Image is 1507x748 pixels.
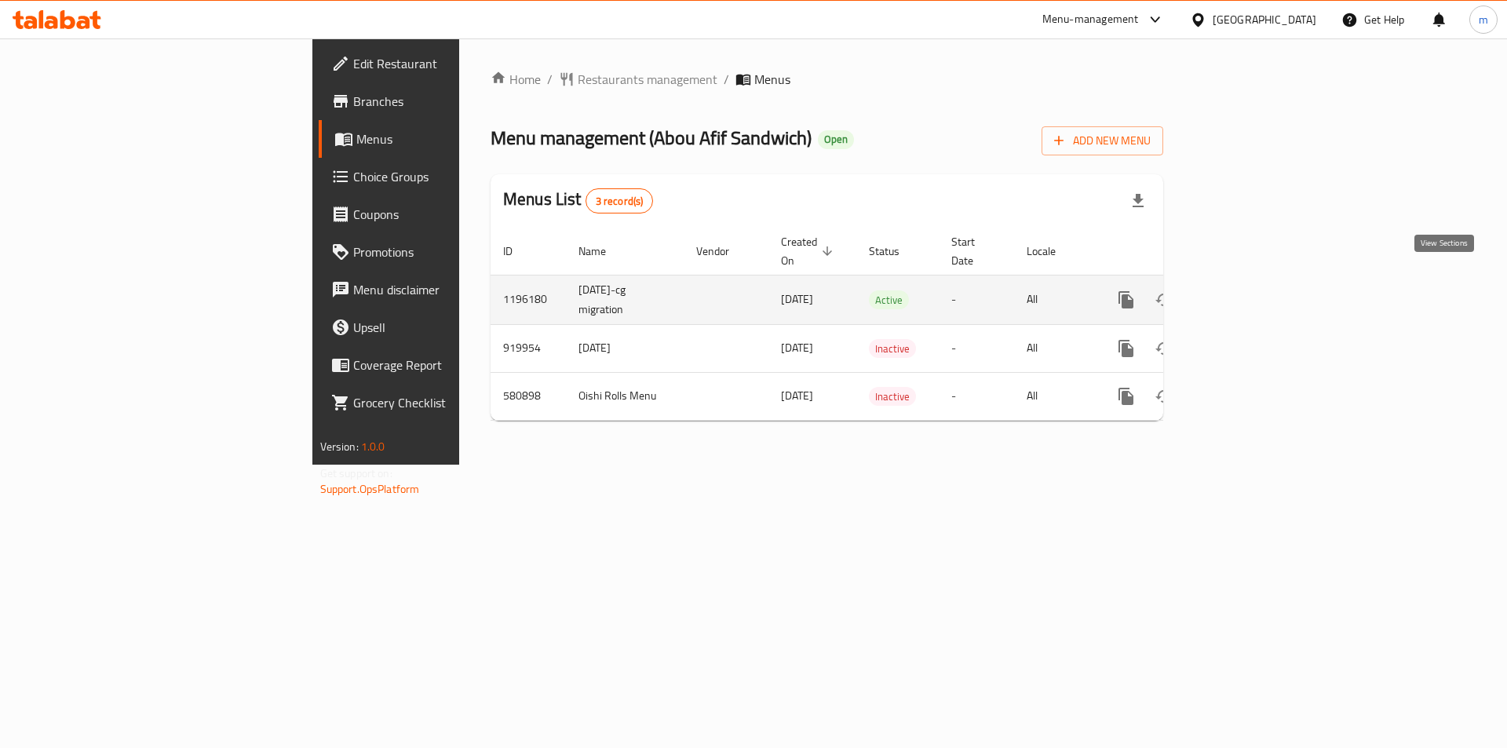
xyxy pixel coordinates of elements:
span: Upsell [353,318,552,337]
a: Promotions [319,233,564,271]
span: Edit Restaurant [353,54,552,73]
span: Start Date [951,232,995,270]
td: - [939,324,1014,372]
span: [DATE] [781,385,813,406]
span: Coupons [353,205,552,224]
span: Branches [353,92,552,111]
span: Menu disclaimer [353,280,552,299]
span: Grocery Checklist [353,393,552,412]
span: Locale [1027,242,1076,261]
div: Inactive [869,339,916,358]
div: [GEOGRAPHIC_DATA] [1213,11,1316,28]
span: [DATE] [781,338,813,358]
span: Open [818,133,854,146]
td: Oishi Rolls Menu [566,372,684,420]
span: Created On [781,232,837,270]
button: Change Status [1145,378,1183,415]
span: Menus [754,70,790,89]
a: Restaurants management [559,70,717,89]
span: [DATE] [781,289,813,309]
td: All [1014,275,1095,324]
td: - [939,275,1014,324]
span: Promotions [353,243,552,261]
span: Vendor [696,242,750,261]
span: Add New Menu [1054,131,1151,151]
a: Branches [319,82,564,120]
span: Choice Groups [353,167,552,186]
span: Name [578,242,626,261]
h2: Menus List [503,188,653,213]
div: Menu-management [1042,10,1139,29]
span: Inactive [869,340,916,358]
a: Menu disclaimer [319,271,564,308]
a: Choice Groups [319,158,564,195]
span: 1.0.0 [361,436,385,457]
span: Get support on: [320,463,392,483]
td: [DATE] [566,324,684,372]
th: Actions [1095,228,1271,275]
a: Edit Restaurant [319,45,564,82]
div: Export file [1119,182,1157,220]
span: Active [869,291,909,309]
button: Add New Menu [1042,126,1163,155]
div: Inactive [869,387,916,406]
span: Menus [356,130,552,148]
a: Upsell [319,308,564,346]
a: Grocery Checklist [319,384,564,421]
span: Restaurants management [578,70,717,89]
button: Change Status [1145,330,1183,367]
span: 3 record(s) [586,194,653,209]
a: Coverage Report [319,346,564,384]
span: Menu management ( Abou Afif Sandwich ) [491,120,812,155]
button: more [1107,378,1145,415]
span: Version: [320,436,359,457]
span: Inactive [869,388,916,406]
nav: breadcrumb [491,70,1163,89]
button: more [1107,330,1145,367]
span: Coverage Report [353,356,552,374]
li: / [724,70,729,89]
div: Active [869,290,909,309]
span: m [1479,11,1488,28]
span: ID [503,242,533,261]
td: [DATE]-cg migration [566,275,684,324]
a: Menus [319,120,564,158]
a: Support.OpsPlatform [320,479,420,499]
table: enhanced table [491,228,1271,421]
a: Coupons [319,195,564,233]
td: - [939,372,1014,420]
td: All [1014,372,1095,420]
button: more [1107,281,1145,319]
div: Open [818,130,854,149]
div: Total records count [586,188,654,213]
td: All [1014,324,1095,372]
span: Status [869,242,920,261]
